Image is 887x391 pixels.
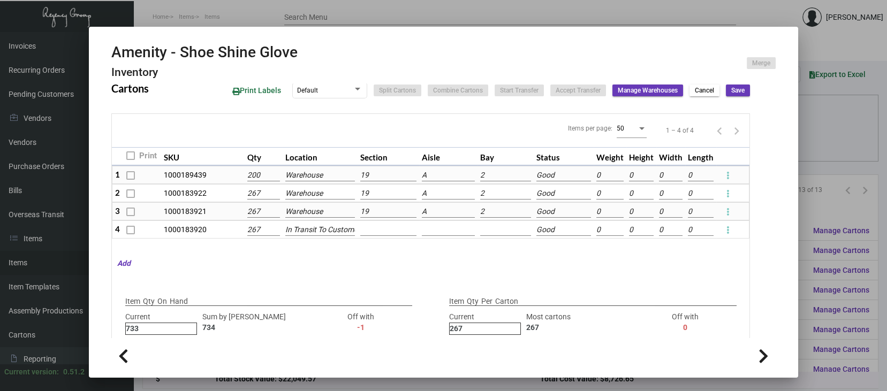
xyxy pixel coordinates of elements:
span: 4 [115,224,120,234]
span: Accept Transfer [556,86,601,95]
span: 2 [115,188,120,197]
button: Save [726,85,750,96]
div: Off with [649,311,721,335]
button: Next page [728,122,745,139]
button: Manage Warehouses [612,85,683,96]
span: Combine Cartons [433,86,483,95]
th: Location [283,147,358,166]
p: Item [125,296,140,307]
div: Items per page: [568,124,612,133]
div: 1 – 4 of 4 [666,126,694,135]
span: Start Transfer [500,86,539,95]
p: Per [481,296,492,307]
mat-select: Items per page: [617,124,647,133]
div: Current [449,311,521,335]
span: Manage Warehouses [618,86,678,95]
span: Merge [752,59,770,68]
button: Combine Cartons [428,85,488,96]
button: Start Transfer [495,85,544,96]
button: Previous page [711,122,728,139]
p: Hand [170,296,188,307]
button: Accept Transfer [550,85,606,96]
p: Qty [143,296,155,307]
button: Print Labels [224,81,290,101]
span: Save [731,86,745,95]
span: Cancel [695,86,714,95]
mat-hint: Add [112,258,131,269]
p: Item [449,296,464,307]
th: Qty [245,147,282,166]
div: Current version: [4,366,59,378]
button: Split Cartons [374,85,421,96]
th: Length [685,147,716,166]
div: Current [125,311,197,335]
span: Split Cartons [379,86,416,95]
span: 50 [617,125,624,132]
th: SKU [161,147,245,166]
div: Sum by [PERSON_NAME] [202,311,320,335]
span: Print [139,149,157,162]
span: Default [297,87,318,94]
span: Print Labels [232,86,281,95]
th: Weight [594,147,626,166]
th: Section [358,147,420,166]
th: Status [534,147,594,166]
button: Cancel [689,85,719,96]
div: Most cartons [526,311,644,335]
p: Qty [467,296,479,307]
h4: Inventory [111,66,298,79]
th: Width [656,147,685,166]
th: Aisle [419,147,477,166]
span: 3 [115,206,120,216]
p: On [157,296,167,307]
th: Bay [477,147,534,166]
h2: Cartons [111,82,149,95]
div: Off with [325,311,397,335]
div: 0.51.2 [63,366,85,378]
span: 1 [115,170,120,179]
button: Merge [747,57,776,69]
p: Carton [495,296,518,307]
th: Height [626,147,656,166]
h2: Amenity - Shoe Shine Glove [111,43,298,62]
